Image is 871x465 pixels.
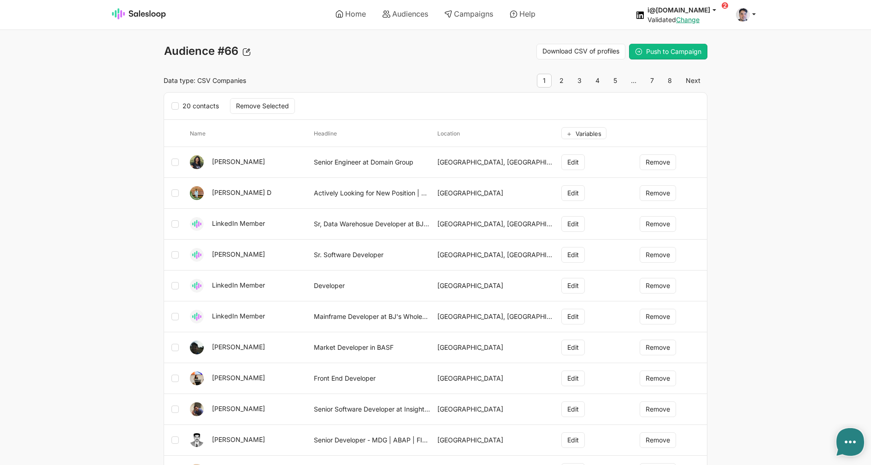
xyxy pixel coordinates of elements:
button: i@[DOMAIN_NAME] [647,6,725,14]
button: Remove [640,154,676,170]
td: Senior Developer - MDG | ABAP | FIORI | UI5 | S/4 HANA | RAP [310,425,434,456]
td: [GEOGRAPHIC_DATA] [434,394,558,425]
a: [PERSON_NAME] [212,250,265,258]
th: location [434,120,558,147]
button: Remove [640,185,676,201]
a: Audiences [376,6,435,22]
td: LinkedIn Member [186,209,310,240]
button: Remove [640,309,676,324]
button: Remove [640,216,676,232]
a: 7 [644,74,660,88]
button: Remove [640,340,676,355]
td: [GEOGRAPHIC_DATA], [GEOGRAPHIC_DATA] [434,209,558,240]
td: Mainframe Developer at BJ's Wholesale Club [310,301,434,332]
a: 3 [571,74,588,88]
td: Sr. Software Developer [310,240,434,271]
span: Variables [576,130,601,137]
button: Edit [561,247,585,263]
td: [GEOGRAPHIC_DATA], [GEOGRAPHIC_DATA] [434,301,558,332]
a: 4 [589,74,606,88]
label: 20 contacts [171,100,224,112]
span: 1 [537,74,552,88]
a: Change [676,16,700,24]
button: Edit [561,216,585,232]
a: [PERSON_NAME] [212,374,265,382]
button: Remove [640,278,676,294]
a: Campaigns [438,6,500,22]
td: Developer [310,271,434,301]
button: Edit [561,309,585,324]
button: Remove [640,432,676,448]
a: [PERSON_NAME] [212,405,265,412]
td: Sr, Data Warehosue Developer at BJ's Wholesale Club [310,209,434,240]
td: Senior Software Developer at Insight Data Solution (IDS) in Domain Group [310,394,434,425]
td: [GEOGRAPHIC_DATA], [GEOGRAPHIC_DATA] [434,147,558,178]
button: Edit [561,278,585,294]
span: … [625,74,642,88]
a: [PERSON_NAME] D [212,188,271,196]
td: [GEOGRAPHIC_DATA] [434,425,558,456]
button: Variables [561,127,606,139]
td: Front End Developer [310,363,434,394]
button: Edit [561,432,585,448]
button: Edit [561,185,585,201]
a: [PERSON_NAME] [212,436,265,443]
td: [GEOGRAPHIC_DATA] [434,332,558,363]
p: Data type: CSV Companies [164,77,430,85]
a: Help [503,6,542,22]
a: 8 [662,74,678,88]
a: Download CSV of profiles [536,44,625,59]
a: 2 [553,74,570,88]
button: Remove [640,371,676,386]
button: Edit [561,371,585,386]
td: Actively Looking for New Position | Senior Fullstack .Net Developer | C/C++| C# | [DOMAIN_NAME] |... [310,178,434,209]
button: Edit [561,401,585,417]
span: Push to Campaign [646,47,701,55]
td: [GEOGRAPHIC_DATA] [434,363,558,394]
button: Edit [561,154,585,170]
th: headline [310,120,434,147]
th: name [186,120,310,147]
div: Validated [647,16,725,24]
span: Audience #66 [164,44,239,58]
td: [GEOGRAPHIC_DATA] [434,178,558,209]
td: Senior Engineer at Domain Group [310,147,434,178]
a: [PERSON_NAME] [212,158,265,165]
a: 5 [607,74,623,88]
td: [GEOGRAPHIC_DATA], [GEOGRAPHIC_DATA] [434,240,558,271]
a: [PERSON_NAME] [212,343,265,351]
td: LinkedIn Member [186,271,310,301]
a: Next [680,74,706,88]
td: Market Developer in BASF [310,332,434,363]
img: Salesloop [112,8,166,19]
button: Remove [640,247,676,263]
td: [GEOGRAPHIC_DATA] [434,271,558,301]
button: Remove [640,401,676,417]
td: LinkedIn Member [186,301,310,332]
a: Home [329,6,372,22]
button: Remove Selected [230,98,295,114]
button: Edit [561,340,585,355]
button: Push to Campaign [629,44,707,59]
